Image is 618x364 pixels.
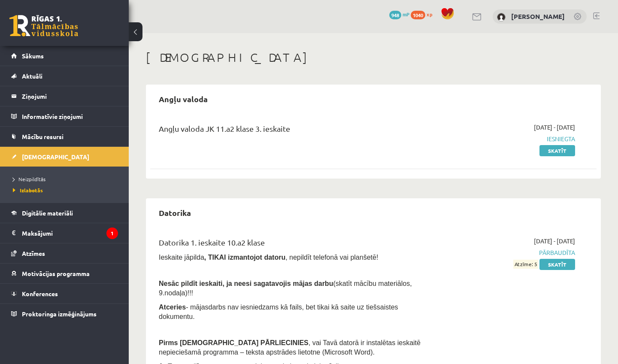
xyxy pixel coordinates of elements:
[411,11,425,19] span: 1040
[13,186,120,194] a: Izlabotās
[11,203,118,223] a: Digitālie materiāli
[11,127,118,146] a: Mācību resursi
[11,106,118,126] a: Informatīvie ziņojumi
[106,227,118,239] i: 1
[159,339,421,356] span: , vai Tavā datorā ir instalētas ieskaitē nepieciešamā programma – teksta apstrādes lietotne (Micr...
[146,50,601,65] h1: [DEMOGRAPHIC_DATA]
[11,243,118,263] a: Atzīmes
[22,310,97,318] span: Proktoringa izmēģinājums
[22,270,90,277] span: Motivācijas programma
[159,237,432,252] div: Datorika 1. ieskaite 10.a2 klase
[22,209,73,217] span: Digitālie materiāli
[11,86,118,106] a: Ziņojumi
[159,123,432,139] div: Angļu valoda JK 11.a2 klase 3. ieskaite
[204,254,285,261] b: , TIKAI izmantojot datoru
[22,153,89,161] span: [DEMOGRAPHIC_DATA]
[22,52,44,60] span: Sākums
[389,11,401,19] span: 948
[159,303,398,320] span: - mājasdarbs nav iesniedzams kā fails, bet tikai kā saite uz tiešsaistes dokumentu.
[11,304,118,324] a: Proktoringa izmēģinājums
[13,187,43,194] span: Izlabotās
[159,254,378,261] span: Ieskaite jāpilda , nepildīt telefonā vai planšetē!
[150,203,200,223] h2: Datorika
[9,15,78,36] a: Rīgas 1. Tālmācības vidusskola
[403,11,409,18] span: mP
[22,249,45,257] span: Atzīmes
[13,175,120,183] a: Neizpildītās
[445,134,575,143] span: Iesniegta
[411,11,436,18] a: 1040 xp
[22,223,118,243] legend: Maksājumi
[11,46,118,66] a: Sākums
[427,11,432,18] span: xp
[159,339,309,346] span: Pirms [DEMOGRAPHIC_DATA] PĀRLIECINIES
[534,123,575,132] span: [DATE] - [DATE]
[22,72,42,80] span: Aktuāli
[13,176,45,182] span: Neizpildītās
[159,280,333,287] span: Nesāc pildīt ieskaiti, ja neesi sagatavojis mājas darbu
[389,11,409,18] a: 948 mP
[22,106,118,126] legend: Informatīvie ziņojumi
[22,133,64,140] span: Mācību resursi
[11,284,118,303] a: Konferences
[22,86,118,106] legend: Ziņojumi
[445,248,575,257] span: Pārbaudīta
[11,147,118,167] a: [DEMOGRAPHIC_DATA]
[22,290,58,297] span: Konferences
[11,223,118,243] a: Maksājumi1
[11,66,118,86] a: Aktuāli
[150,89,216,109] h2: Angļu valoda
[11,264,118,283] a: Motivācijas programma
[511,12,565,21] a: [PERSON_NAME]
[497,13,506,21] img: Viktorija Nikonorova
[159,303,186,311] b: Atceries
[534,237,575,246] span: [DATE] - [DATE]
[513,260,538,269] span: Atzīme: 5
[159,280,412,297] span: (skatīt mācību materiālos, 9.nodaļa)!!!
[539,145,575,156] a: Skatīt
[539,259,575,270] a: Skatīt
